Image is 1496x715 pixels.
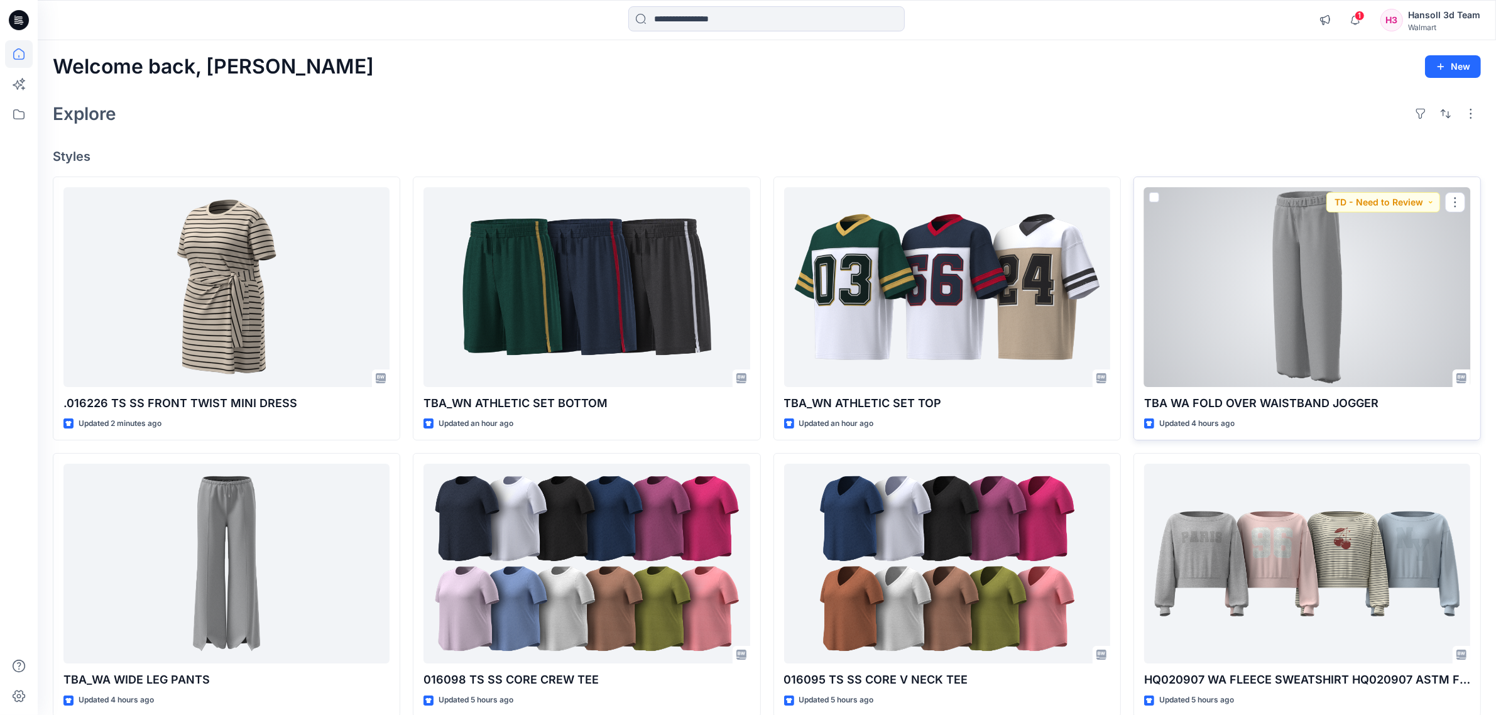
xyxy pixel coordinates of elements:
[439,694,513,707] p: Updated 5 hours ago
[1380,9,1403,31] div: H3
[1408,23,1480,32] div: Walmart
[53,55,374,79] h2: Welcome back, [PERSON_NAME]
[63,464,390,663] a: TBA_WA WIDE LEG PANTS
[799,694,874,707] p: Updated 5 hours ago
[79,694,154,707] p: Updated 4 hours ago
[784,395,1110,412] p: TBA_WN ATHLETIC SET TOP
[423,395,750,412] p: TBA_WN ATHLETIC SET BOTTOM
[63,395,390,412] p: .016226 TS SS FRONT TWIST MINI DRESS
[1408,8,1480,23] div: Hansoll 3d Team
[1159,694,1234,707] p: Updated 5 hours ago
[1159,417,1235,430] p: Updated 4 hours ago
[1355,11,1365,21] span: 1
[423,671,750,689] p: 016098 TS SS CORE CREW TEE
[799,417,874,430] p: Updated an hour ago
[63,187,390,387] a: .016226 TS SS FRONT TWIST MINI DRESS
[784,464,1110,663] a: 016095 TS SS CORE V NECK TEE
[1144,464,1470,663] a: HQ020907 WA FLEECE SWEATSHIRT HQ020907 ASTM FIT L(10/12)
[784,187,1110,387] a: TBA_WN ATHLETIC SET TOP
[423,464,750,663] a: 016098 TS SS CORE CREW TEE
[784,671,1110,689] p: 016095 TS SS CORE V NECK TEE
[1144,395,1470,412] p: TBA WA FOLD OVER WAISTBAND JOGGER
[1144,187,1470,387] a: TBA WA FOLD OVER WAISTBAND JOGGER
[423,187,750,387] a: TBA_WN ATHLETIC SET BOTTOM
[79,417,161,430] p: Updated 2 minutes ago
[63,671,390,689] p: TBA_WA WIDE LEG PANTS
[53,149,1481,164] h4: Styles
[439,417,513,430] p: Updated an hour ago
[53,104,116,124] h2: Explore
[1425,55,1481,78] button: New
[1144,671,1470,689] p: HQ020907 WA FLEECE SWEATSHIRT HQ020907 ASTM FIT L(10/12)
